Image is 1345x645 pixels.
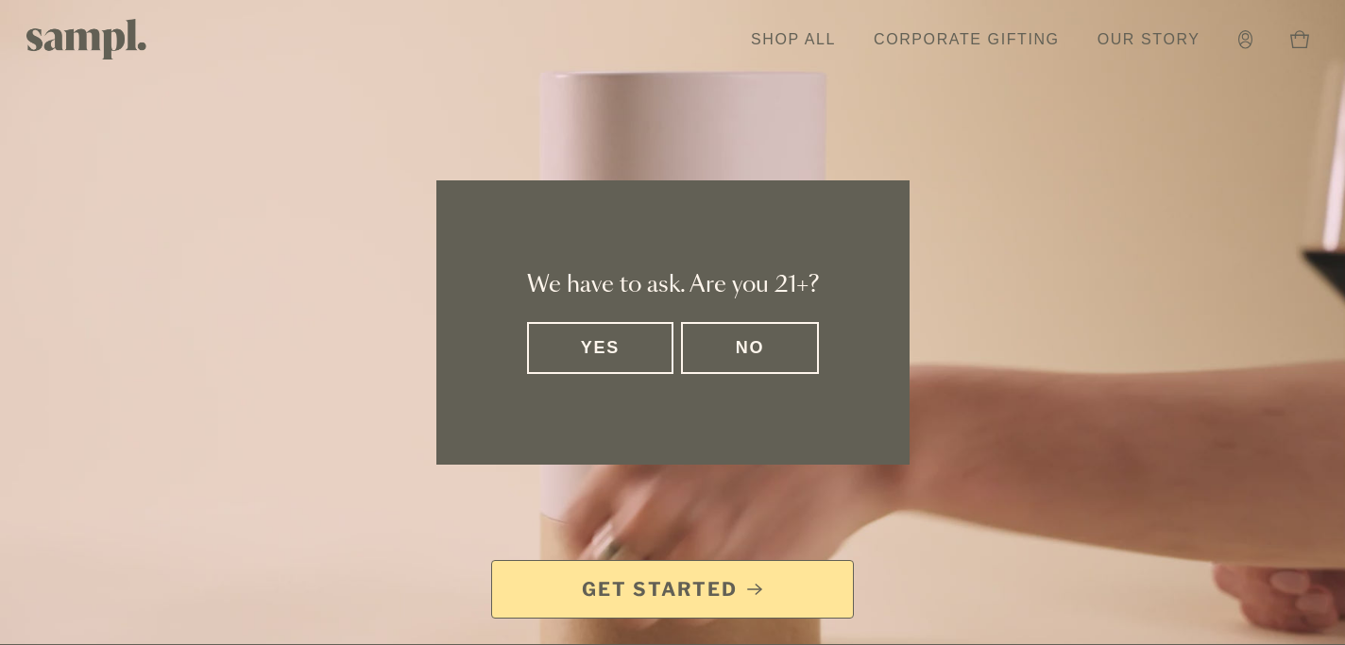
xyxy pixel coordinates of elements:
[1088,19,1210,60] a: Our Story
[26,19,147,59] img: Sampl logo
[741,19,845,60] a: Shop All
[491,560,854,619] a: Get Started
[864,19,1069,60] a: Corporate Gifting
[582,576,738,603] span: Get Started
